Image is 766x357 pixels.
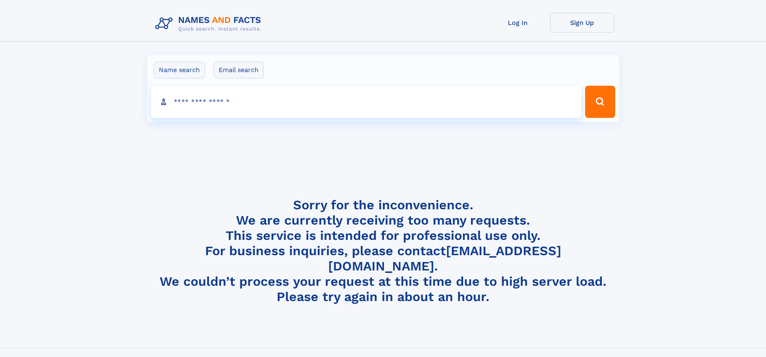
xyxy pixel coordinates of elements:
[550,13,614,33] a: Sign Up
[328,243,561,274] a: [EMAIL_ADDRESS][DOMAIN_NAME]
[486,13,550,33] a: Log In
[152,13,268,35] img: Logo Names and Facts
[154,62,205,78] label: Name search
[585,86,615,118] button: Search Button
[151,86,582,118] input: search input
[152,197,614,305] h4: Sorry for the inconvenience. We are currently receiving too many requests. This service is intend...
[214,62,264,78] label: Email search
